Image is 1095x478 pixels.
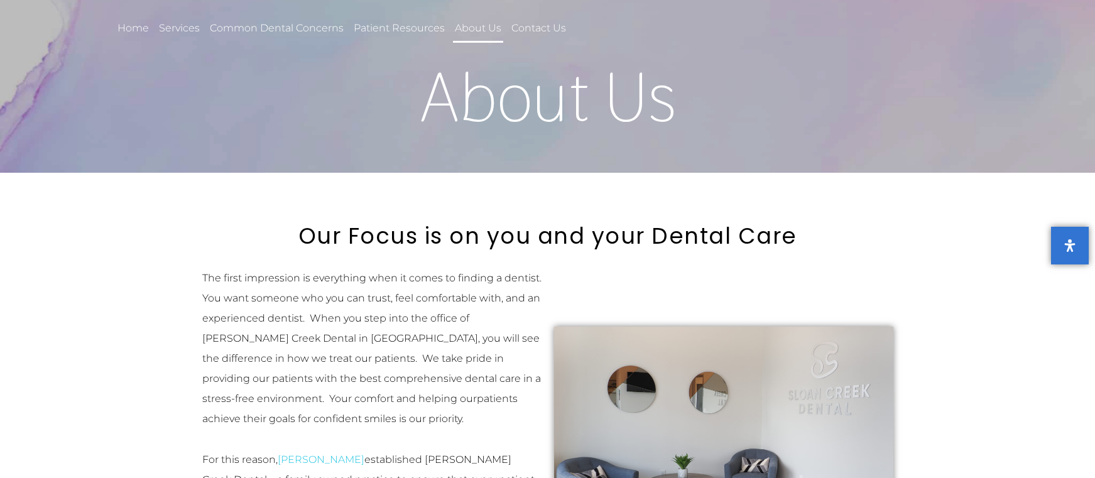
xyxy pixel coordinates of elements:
[509,14,568,43] a: Contact Us
[202,268,542,429] p: The first impression is everything when it comes to finding a dentist. You want someone who you c...
[116,14,753,43] nav: Menu
[157,14,202,43] a: Services
[453,14,503,43] a: About Us
[278,454,364,465] a: [PERSON_NAME]
[116,14,151,43] a: Home
[352,14,447,43] a: Patient Resources
[208,14,346,43] a: Common Dental Concerns
[196,223,900,249] h2: Our Focus is on you and your Dental Care
[190,62,906,131] h1: About Us
[1051,227,1089,264] button: Open Accessibility Panel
